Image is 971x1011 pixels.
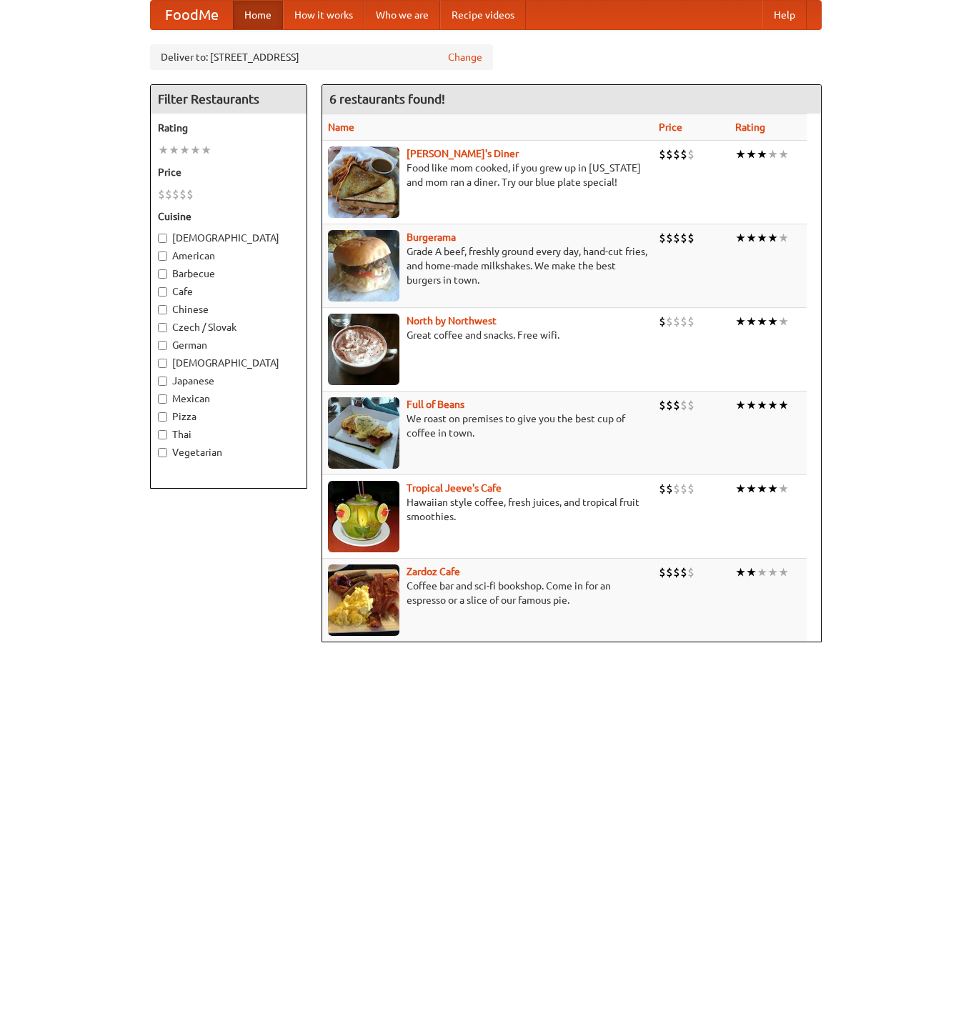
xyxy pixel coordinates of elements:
[158,359,167,368] input: [DEMOGRAPHIC_DATA]
[762,1,807,29] a: Help
[673,564,680,580] li: $
[767,146,778,162] li: ★
[158,249,299,263] label: American
[687,481,694,497] li: $
[328,564,399,636] img: zardoz.jpg
[673,146,680,162] li: $
[158,209,299,224] h5: Cuisine
[448,50,482,64] a: Change
[328,412,647,440] p: We roast on premises to give you the best cup of coffee in town.
[158,445,299,459] label: Vegetarian
[364,1,440,29] a: Who we are
[158,186,165,202] li: $
[328,397,399,469] img: beans.jpg
[666,397,673,413] li: $
[158,121,299,135] h5: Rating
[283,1,364,29] a: How it works
[158,356,299,370] label: [DEMOGRAPHIC_DATA]
[158,430,167,439] input: Thai
[659,314,666,329] li: $
[659,230,666,246] li: $
[767,230,778,246] li: ★
[158,287,167,297] input: Cafe
[165,186,172,202] li: $
[735,481,746,497] li: ★
[201,142,211,158] li: ★
[158,234,167,243] input: [DEMOGRAPHIC_DATA]
[158,448,167,457] input: Vegetarian
[687,146,694,162] li: $
[407,148,519,159] b: [PERSON_NAME]'s Diner
[673,397,680,413] li: $
[673,481,680,497] li: $
[328,495,647,524] p: Hawaiian style coffee, fresh juices, and tropical fruit smoothies.
[659,146,666,162] li: $
[407,231,456,243] a: Burgerama
[158,231,299,245] label: [DEMOGRAPHIC_DATA]
[757,397,767,413] li: ★
[659,121,682,133] a: Price
[158,323,167,332] input: Czech / Slovak
[158,320,299,334] label: Czech / Slovak
[757,481,767,497] li: ★
[186,186,194,202] li: $
[158,427,299,442] label: Thai
[158,267,299,281] label: Barbecue
[778,481,789,497] li: ★
[735,314,746,329] li: ★
[158,377,167,386] input: Japanese
[673,314,680,329] li: $
[767,564,778,580] li: ★
[666,230,673,246] li: $
[680,564,687,580] li: $
[673,230,680,246] li: $
[172,186,179,202] li: $
[757,314,767,329] li: ★
[757,564,767,580] li: ★
[687,397,694,413] li: $
[151,1,233,29] a: FoodMe
[778,397,789,413] li: ★
[407,482,502,494] a: Tropical Jeeve's Cafe
[151,85,307,114] h4: Filter Restaurants
[158,302,299,317] label: Chinese
[746,146,757,162] li: ★
[158,284,299,299] label: Cafe
[666,146,673,162] li: $
[757,230,767,246] li: ★
[440,1,526,29] a: Recipe videos
[328,161,647,189] p: Food like mom cooked, if you grew up in [US_STATE] and mom ran a diner. Try our blue plate special!
[746,564,757,580] li: ★
[328,328,647,342] p: Great coffee and snacks. Free wifi.
[328,121,354,133] a: Name
[767,481,778,497] li: ★
[666,314,673,329] li: $
[407,315,497,327] a: North by Northwest
[328,481,399,552] img: jeeves.jpg
[328,314,399,385] img: north.jpg
[407,399,464,410] b: Full of Beans
[659,481,666,497] li: $
[158,305,167,314] input: Chinese
[158,412,167,422] input: Pizza
[735,230,746,246] li: ★
[169,142,179,158] li: ★
[735,146,746,162] li: ★
[680,314,687,329] li: $
[746,230,757,246] li: ★
[407,566,460,577] a: Zardoz Cafe
[158,374,299,388] label: Japanese
[687,314,694,329] li: $
[778,230,789,246] li: ★
[158,251,167,261] input: American
[767,314,778,329] li: ★
[179,186,186,202] li: $
[735,564,746,580] li: ★
[746,314,757,329] li: ★
[158,165,299,179] h5: Price
[680,146,687,162] li: $
[179,142,190,158] li: ★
